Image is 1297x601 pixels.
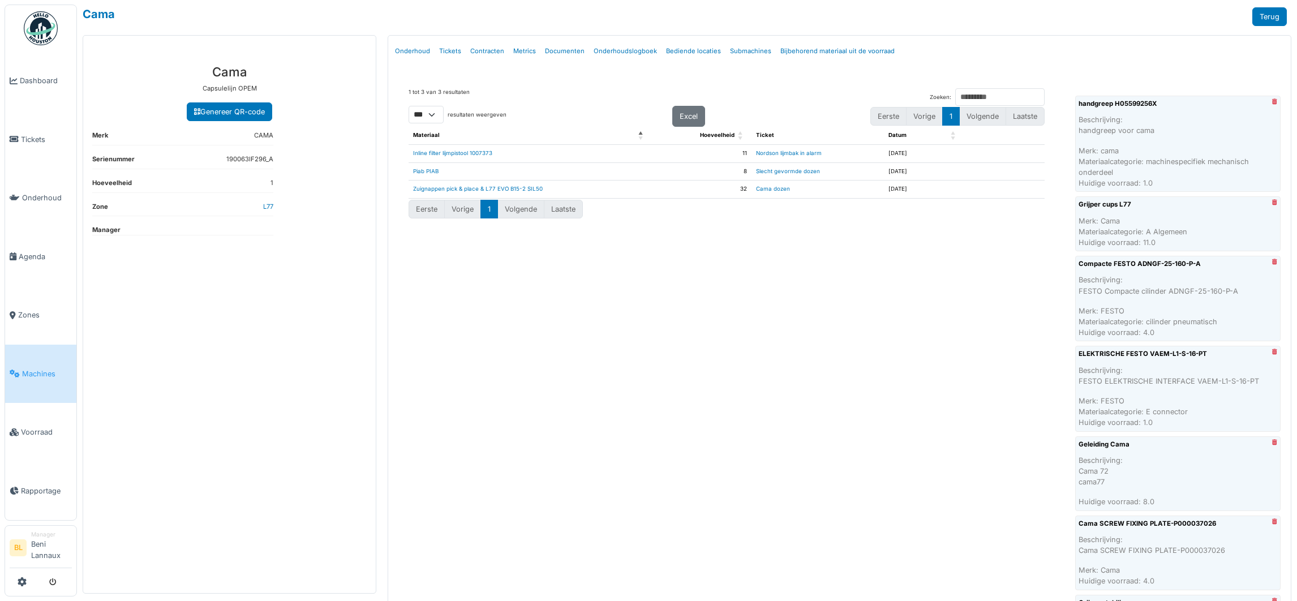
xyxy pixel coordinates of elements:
[700,132,735,138] span: Hoeveelheid
[31,530,72,565] li: Beni Lannaux
[21,134,72,145] span: Tickets
[413,150,492,156] a: Inline filter lijmpistool 1007373
[10,530,72,568] a: BL ManagerBeni Lannaux
[466,38,509,65] a: Contracten
[1079,114,1277,188] div: Beschrijving: Merk: cama Materiaalcategorie: machinespecifiek mechanisch onderdeel Huidige voorra...
[413,168,439,174] a: Piab PIAB
[254,131,273,140] dd: CAMA
[18,310,72,320] span: Zones
[951,127,957,144] span: Datum: Activate to sort
[20,75,72,86] span: Dashboard
[1079,365,1277,428] div: Beschrijving: Merk: FESTO Materiaalcategorie: E connector Huidige voorraad: 1.0
[5,169,76,227] a: Onderhoud
[756,150,822,156] a: Nordson lijmbak in alarm
[1079,286,1277,297] p: FESTO Compacte cilinder ADNGF-25-160-P-A
[1079,440,1129,449] a: Geleiding Cama
[776,38,899,65] a: Bijbehorend materiaal uit de voorraad
[1079,259,1201,269] a: Compacte FESTO ADNGF-25-160-P-A
[1079,99,1157,109] a: handgreep H05599256X
[672,106,705,127] button: Excel
[1079,376,1277,387] p: FESTO ELEKTRISCHE INTERFACE VAEM-L1-S-16-PT
[888,132,907,138] span: Datum
[652,162,751,181] td: 8
[24,11,58,45] img: Badge_color-CXgf-gQk.svg
[19,251,72,262] span: Agenda
[92,225,121,235] dt: Manager
[5,286,76,345] a: Zones
[92,65,367,79] h3: Cama
[638,127,645,144] span: Materiaal: Activate to invert sorting
[509,38,540,65] a: Metrics
[413,186,543,192] a: Zuignappen pick & place & L77 EVO B15-2 SIL50
[1252,7,1287,26] a: Terug
[92,178,132,192] dt: Hoeveelheid
[92,131,108,145] dt: Merk
[540,38,589,65] a: Documenten
[1079,455,1277,508] div: Beschrijving: Huidige voorraad: 8.0
[680,112,698,121] span: Excel
[83,7,115,21] a: Cama
[870,107,1045,126] nav: pagination
[1079,125,1277,136] p: handgreep voor cama
[725,38,776,65] a: Submachines
[5,403,76,462] a: Voorraad
[652,181,751,199] td: 32
[1079,466,1277,487] p: Cama 72 cama77
[5,51,76,110] a: Dashboard
[22,368,72,379] span: Machines
[1079,274,1277,338] div: Beschrijving: Merk: FESTO Materiaalcategorie: cilinder pneumatisch Huidige voorraad: 4.0
[942,107,960,126] button: 1
[187,102,272,121] a: Genereer QR-code
[409,200,1045,218] nav: pagination
[756,168,820,174] a: Slecht gevormde dozen
[5,462,76,521] a: Rapportage
[409,88,470,106] div: 1 tot 3 van 3 resultaten
[756,186,790,192] a: Cama dozen
[1079,519,1216,529] a: Cama SCREW FIXING PLATE-P000037026
[226,154,273,164] dd: 190063IF296_A
[1079,200,1131,209] a: Grijper cups L77
[413,132,440,138] span: Materiaal
[270,178,273,188] dd: 1
[5,110,76,169] a: Tickets
[5,345,76,403] a: Machines
[662,38,725,65] a: Bediende locaties
[22,192,72,203] span: Onderhoud
[5,227,76,286] a: Agenda
[738,127,745,144] span: Hoeveelheid: Activate to sort
[92,154,135,169] dt: Serienummer
[390,38,435,65] a: Onderhoud
[92,202,108,216] dt: Zone
[21,427,72,437] span: Voorraad
[652,145,751,163] td: 11
[1079,545,1277,556] p: Cama SCREW FIXING PLATE-P000037026
[756,132,774,138] span: Ticket
[1079,349,1207,359] a: ELEKTRISCHE FESTO VAEM-L1-S-16-PT
[263,203,273,211] a: L77
[31,530,72,539] div: Manager
[448,111,506,119] label: resultaten weergeven
[1079,216,1277,248] div: Merk: Cama Materiaalcategorie: A Algemeen Huidige voorraad: 11.0
[92,84,367,93] p: Capsulelijn OPEM
[1079,534,1277,587] div: Beschrijving: Merk: Cama Huidige voorraad: 4.0
[10,539,27,556] li: BL
[884,145,964,163] td: [DATE]
[435,38,466,65] a: Tickets
[480,200,498,218] button: 1
[884,162,964,181] td: [DATE]
[21,486,72,496] span: Rapportage
[589,38,662,65] a: Onderhoudslogboek
[930,93,951,102] label: Zoeken:
[884,181,964,199] td: [DATE]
